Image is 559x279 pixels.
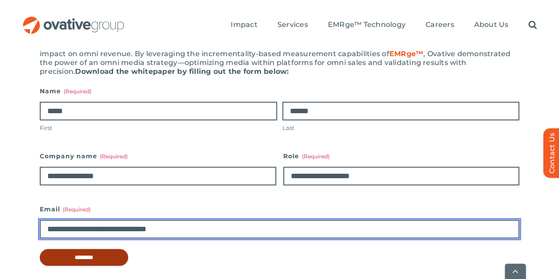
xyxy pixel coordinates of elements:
[278,20,308,29] span: Services
[231,20,257,30] a: Impact
[231,11,536,39] nav: Menu
[528,20,536,30] a: Search
[22,15,125,24] a: OG_Full_horizontal_RGB
[389,50,423,58] a: EMRge™
[426,20,454,29] span: Careers
[328,20,406,30] a: EMRge™ Technology
[278,20,308,30] a: Services
[302,153,330,160] span: (Required)
[231,20,257,29] span: Impact
[474,20,508,30] a: About Us
[40,124,277,132] label: First
[40,85,91,97] legend: Name
[426,20,454,30] a: Careers
[283,150,520,162] label: Role
[63,206,91,213] span: (Required)
[282,124,520,132] label: Last
[40,203,519,215] label: Email
[64,88,91,95] span: (Required)
[40,150,276,162] label: Company name
[474,20,508,29] span: About Us
[100,153,128,160] span: (Required)
[328,20,406,29] span: EMRge™ Technology
[40,41,519,76] div: As a badged Meta Measurement Partner, Ovative partnered with Meta to measure their new Omnichanne...
[75,67,289,76] b: Download the whitepaper by filling out the form below:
